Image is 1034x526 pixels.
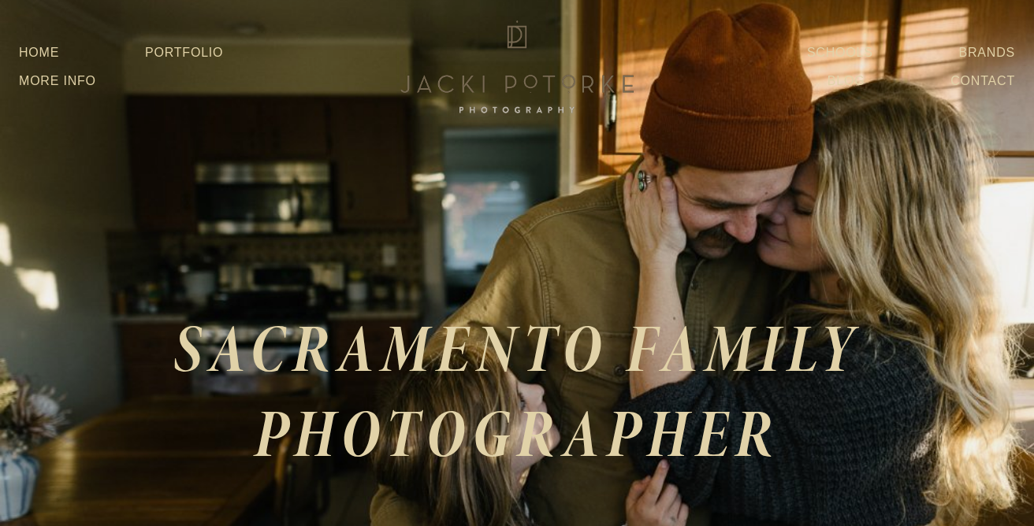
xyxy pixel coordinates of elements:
a: More Info [19,67,96,95]
a: Portfolio [145,46,223,59]
a: Home [19,39,59,67]
a: Contact [950,67,1015,95]
a: Schools [807,39,873,67]
em: SACRAMENTO FAMILY PHOTOGRAPHER [173,302,878,479]
a: Brands [959,39,1015,67]
img: Jacki Potorke Sacramento Family Photographer [391,17,643,117]
a: Blog [828,67,865,95]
